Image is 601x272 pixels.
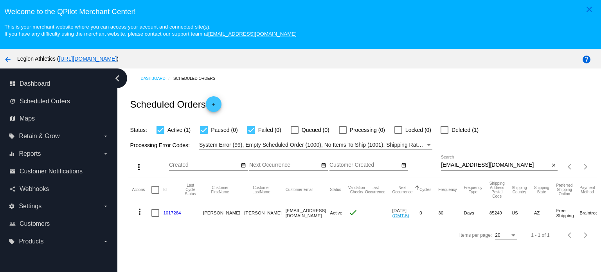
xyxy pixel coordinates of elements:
[464,186,482,194] button: Change sorting for FrequencyType
[20,98,70,105] span: Scheduled Orders
[244,186,278,194] button: Change sorting for CustomerLastName
[531,232,549,238] div: 1 - 1 of 1
[9,238,15,245] i: local_offer
[489,202,512,224] mat-cell: 85249
[556,183,573,196] button: Change sorting for PreferredShippingOption
[9,218,109,230] a: people_outline Customers
[9,81,16,87] i: dashboard
[302,125,329,135] span: Queued (0)
[208,31,297,37] a: [EMAIL_ADDRESS][DOMAIN_NAME]
[489,181,505,198] button: Change sorting for ShippingPostcode
[211,125,238,135] span: Paused (0)
[209,102,218,111] mat-icon: add
[582,55,591,64] mat-icon: help
[132,178,151,202] mat-header-cell: Actions
[579,186,595,194] button: Change sorting for PaymentMethod.Type
[438,187,457,192] button: Change sorting for Frequency
[578,159,594,175] button: Next page
[9,168,16,175] i: email
[562,227,578,243] button: Previous page
[459,232,492,238] div: Items per page:
[9,115,16,122] i: map
[19,203,41,210] span: Settings
[20,115,35,122] span: Maps
[169,162,239,168] input: Created
[4,24,296,37] small: This is your merchant website where you can access your account and connected site(s). If you hav...
[405,125,431,135] span: Locked (0)
[534,186,549,194] button: Change sorting for ShippingState
[549,161,558,169] button: Clear
[512,186,527,194] button: Change sorting for ShippingCountry
[244,202,285,224] mat-cell: [PERSON_NAME]
[585,5,594,14] mat-icon: close
[103,151,109,157] i: arrow_drop_down
[401,162,407,169] mat-icon: date_range
[392,202,420,224] mat-cell: [DATE]
[163,187,166,192] button: Change sorting for Id
[103,203,109,209] i: arrow_drop_down
[9,95,109,108] a: update Scheduled Orders
[134,162,144,172] mat-icon: more_vert
[130,142,190,148] span: Processing Error Codes:
[135,207,144,216] mat-icon: more_vert
[258,125,281,135] span: Failed (0)
[203,202,244,224] mat-cell: [PERSON_NAME]
[562,159,578,175] button: Previous page
[419,202,438,224] mat-cell: 0
[419,187,431,192] button: Change sorting for Cycles
[9,112,109,125] a: map Maps
[551,162,556,169] mat-icon: close
[392,186,413,194] button: Change sorting for NextOccurrenceUtc
[495,232,500,238] span: 20
[3,55,13,64] mat-icon: arrow_back
[9,77,109,90] a: dashboard Dashboard
[441,162,549,168] input: Search
[348,208,358,217] mat-icon: check
[17,56,119,62] span: Legion Athletics ( )
[20,186,49,193] span: Webhooks
[9,183,109,195] a: share Webhooks
[9,203,15,209] i: settings
[249,162,320,168] input: Next Occurrence
[19,238,43,245] span: Products
[321,162,326,169] mat-icon: date_range
[350,125,385,135] span: Processing (0)
[241,162,246,169] mat-icon: date_range
[286,202,330,224] mat-cell: [EMAIL_ADDRESS][DOMAIN_NAME]
[286,187,313,192] button: Change sorting for CustomerEmail
[199,140,432,150] mat-select: Filter by Processing Error Codes
[464,202,489,224] mat-cell: Days
[578,227,594,243] button: Next page
[9,186,16,192] i: share
[4,7,596,16] h3: Welcome to the QPilot Merchant Center!
[203,186,237,194] button: Change sorting for CustomerFirstName
[438,202,464,224] mat-cell: 30
[167,125,191,135] span: Active (1)
[163,210,181,215] a: 1017284
[19,150,41,157] span: Reports
[185,183,196,196] button: Change sorting for LastProcessingCycleId
[140,72,173,85] a: Dashboard
[9,221,16,227] i: people_outline
[392,213,409,218] a: (GMT-5)
[329,162,400,168] input: Customer Created
[330,210,342,215] span: Active
[130,96,221,112] h2: Scheduled Orders
[20,80,50,87] span: Dashboard
[452,125,479,135] span: Deleted (1)
[348,178,365,202] mat-header-cell: Validation Checks
[9,98,16,104] i: update
[534,202,556,224] mat-cell: AZ
[103,133,109,139] i: arrow_drop_down
[59,56,117,62] a: [URL][DOMAIN_NAME]
[173,72,222,85] a: Scheduled Orders
[512,202,534,224] mat-cell: US
[365,186,385,194] button: Change sorting for LastOccurrenceUtc
[495,233,517,238] mat-select: Items per page:
[9,151,15,157] i: equalizer
[103,238,109,245] i: arrow_drop_down
[111,72,124,85] i: chevron_left
[19,133,59,140] span: Retain & Grow
[556,202,580,224] mat-cell: Free Shipping
[20,168,83,175] span: Customer Notifications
